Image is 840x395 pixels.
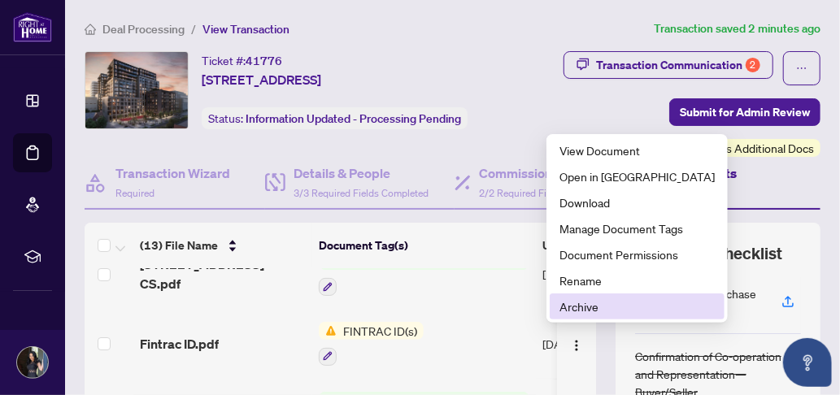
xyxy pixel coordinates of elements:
[559,167,715,185] span: Open in [GEOGRAPHIC_DATA]
[202,22,289,37] span: View Transaction
[479,163,614,183] h4: Commission
[337,322,424,340] span: FINTRAC ID(s)
[85,24,96,35] span: home
[596,52,760,78] div: Transaction Communication
[202,107,468,129] div: Status:
[559,219,715,237] span: Manage Document Tags
[294,163,429,183] h4: Details & People
[140,334,219,354] span: Fintrac ID.pdf
[319,322,337,340] img: Status Icon
[479,187,614,199] span: 2/2 Required Fields Completed
[319,252,529,296] button: Status IconCommission Statement Sent to Lawyer
[536,309,646,379] td: [DATE]
[559,245,715,263] span: Document Permissions
[686,139,814,157] span: Requires Additional Docs
[570,339,583,352] img: Logo
[680,99,810,125] span: Submit for Admin Review
[783,338,832,387] button: Open asap
[102,22,185,37] span: Deal Processing
[746,58,760,72] div: 2
[559,271,715,289] span: Rename
[202,70,321,89] span: [STREET_ADDRESS]
[133,223,312,268] th: (13) File Name
[115,163,230,183] h4: Transaction Wizard
[85,52,188,128] img: IMG-C12197428_1.jpg
[669,98,820,126] button: Submit for Admin Review
[13,12,52,42] img: logo
[140,254,306,293] span: [STREET_ADDRESS] - CS.pdf
[559,193,715,211] span: Download
[202,51,282,70] div: Ticket #:
[796,63,807,74] span: ellipsis
[536,239,646,309] td: [DATE]
[294,187,429,199] span: 3/3 Required Fields Completed
[246,111,461,126] span: Information Updated - Processing Pending
[17,347,48,378] img: Profile Icon
[115,187,155,199] span: Required
[140,237,218,254] span: (13) File Name
[542,237,607,254] span: Upload Date
[312,223,536,268] th: Document Tag(s)
[191,20,196,38] li: /
[564,51,773,79] button: Transaction Communication2
[319,322,424,366] button: Status IconFINTRAC ID(s)
[559,141,715,159] span: View Document
[559,297,715,315] span: Archive
[564,331,590,357] button: Logo
[654,20,820,38] article: Transaction saved 2 minutes ago
[246,54,282,68] span: 41776
[536,223,646,268] th: Upload Date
